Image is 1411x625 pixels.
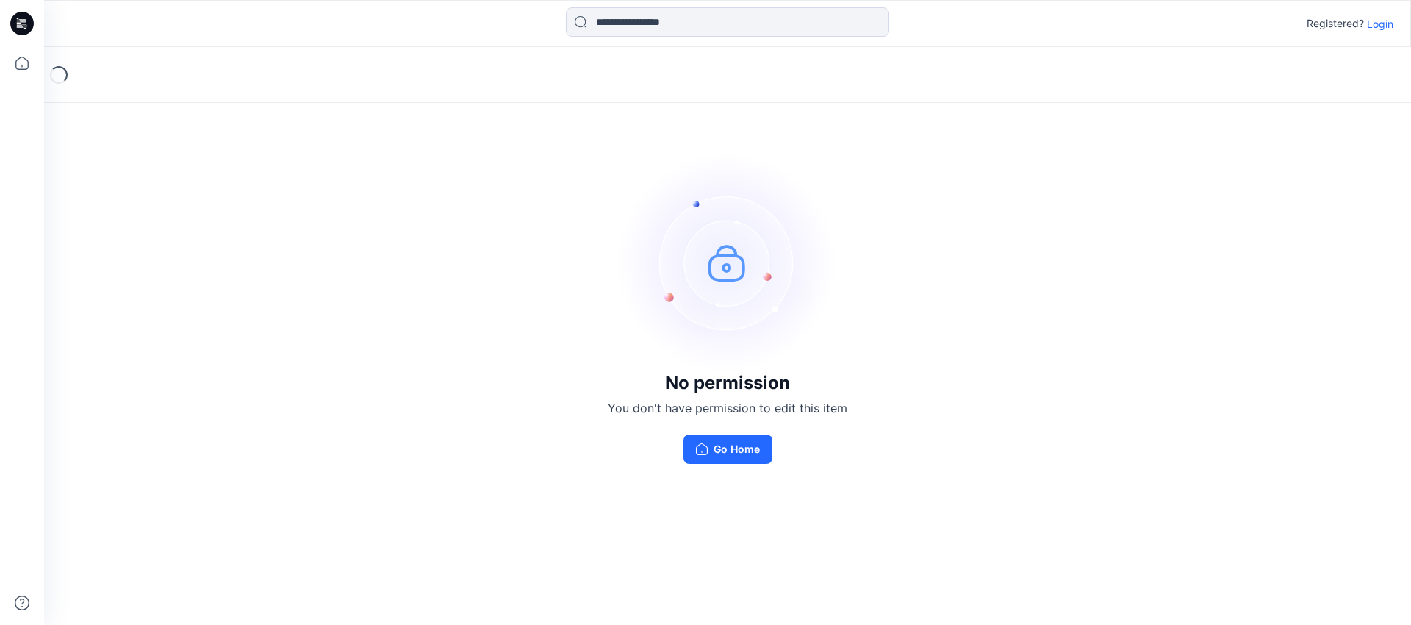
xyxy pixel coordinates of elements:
[608,399,847,417] p: You don't have permission to edit this item
[683,435,772,464] button: Go Home
[1307,15,1364,32] p: Registered?
[608,373,847,393] h3: No permission
[1367,16,1393,32] p: Login
[617,152,838,373] img: no-perm.svg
